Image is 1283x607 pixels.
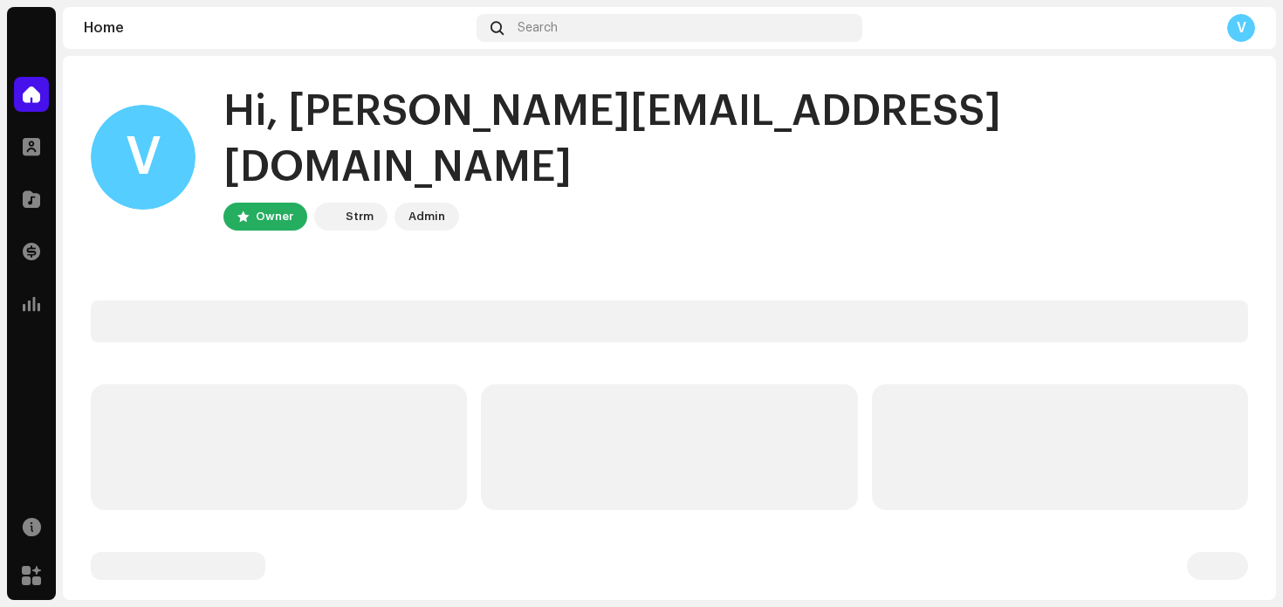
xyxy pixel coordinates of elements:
[223,84,1248,196] div: Hi, [PERSON_NAME][EMAIL_ADDRESS][DOMAIN_NAME]
[1227,14,1255,42] div: V
[408,206,445,227] div: Admin
[84,21,470,35] div: Home
[346,206,374,227] div: Strm
[318,206,339,227] img: 408b884b-546b-4518-8448-1008f9c76b02
[91,105,196,210] div: V
[518,21,558,35] span: Search
[256,206,293,227] div: Owner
